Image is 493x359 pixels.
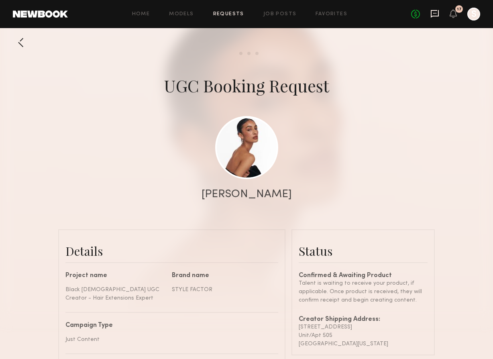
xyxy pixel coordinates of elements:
[213,12,244,17] a: Requests
[316,12,347,17] a: Favorites
[299,279,428,304] div: Talent is waiting to receive your product, if applicable. Once product is received, they will con...
[299,316,428,323] div: Creator Shipping Address:
[172,273,272,279] div: Brand name
[169,12,194,17] a: Models
[65,243,278,259] div: Details
[172,286,272,294] div: STYLE FACTOR
[132,12,150,17] a: Home
[299,243,428,259] div: Status
[299,331,428,340] div: Unit/Apt 505
[263,12,297,17] a: Job Posts
[65,335,272,344] div: Just Content
[65,286,166,302] div: Black [DEMOGRAPHIC_DATA] UGC Creator - Hair Extensions Expert
[299,323,428,331] div: [STREET_ADDRESS]
[65,273,166,279] div: Project name
[202,189,292,200] div: [PERSON_NAME]
[299,340,428,348] div: [GEOGRAPHIC_DATA][US_STATE]
[457,7,462,12] div: 17
[467,8,480,20] a: S
[65,322,272,329] div: Campaign Type
[299,273,428,279] div: Confirmed & Awaiting Product
[164,74,329,97] div: UGC Booking Request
